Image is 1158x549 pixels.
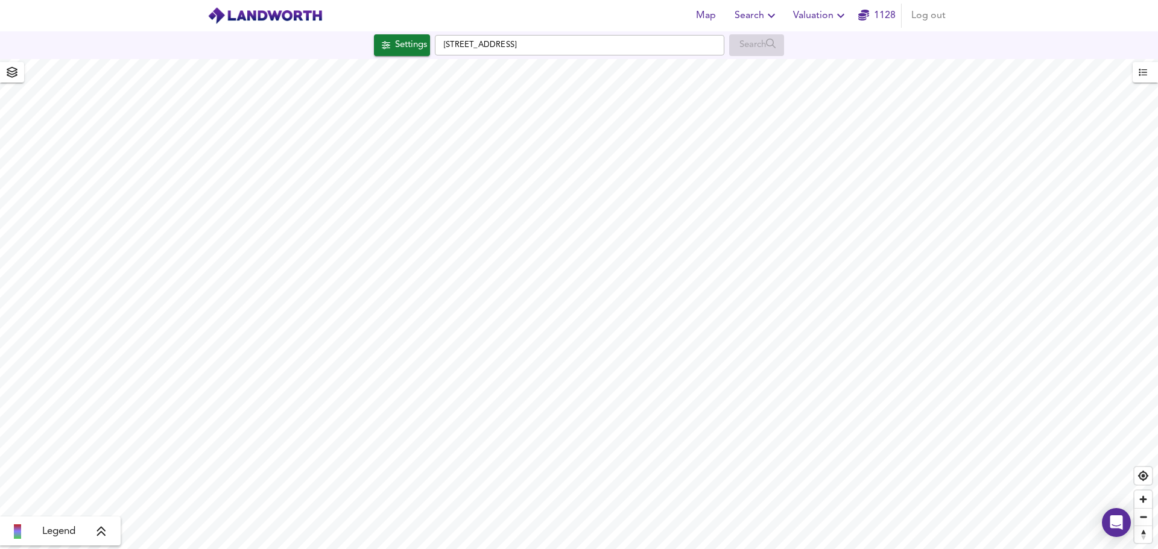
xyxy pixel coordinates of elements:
span: Map [691,7,720,24]
button: Reset bearing to north [1134,525,1152,543]
button: Valuation [788,4,853,28]
input: Enter a location... [435,35,724,55]
div: Settings [395,37,427,53]
div: Enable a Source before running a Search [729,34,784,56]
span: Valuation [793,7,848,24]
button: Settings [374,34,430,56]
button: Map [686,4,725,28]
span: Zoom out [1134,509,1152,525]
button: Log out [906,4,951,28]
span: Legend [42,524,75,539]
div: Click to configure Search Settings [374,34,430,56]
button: Zoom in [1134,491,1152,508]
button: Find my location [1134,467,1152,485]
span: Search [735,7,779,24]
img: logo [207,7,323,25]
button: 1128 [858,4,896,28]
div: Open Intercom Messenger [1102,508,1131,537]
a: 1128 [858,7,896,24]
button: Zoom out [1134,508,1152,525]
button: Search [730,4,783,28]
span: Log out [911,7,946,24]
